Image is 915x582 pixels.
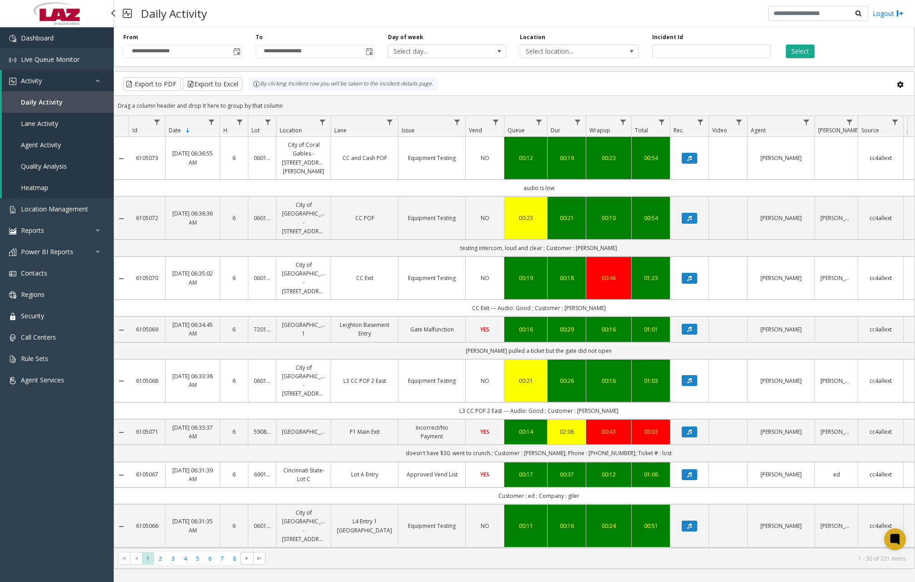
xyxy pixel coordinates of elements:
[134,154,160,162] a: 6105073
[114,472,129,479] a: Collapse Details
[132,126,137,134] span: Id
[589,126,610,134] span: Wrapup
[171,517,214,534] a: [DATE] 06:31:35 AM
[553,214,580,222] a: 00:21
[637,325,664,334] div: 01:01
[510,325,542,334] div: 00:16
[243,555,251,562] span: Go to the next page
[592,522,626,530] a: 00:24
[171,321,214,338] a: [DATE] 06:34:45 AM
[820,376,852,385] a: [PERSON_NAME]
[9,313,16,320] img: 'icon'
[481,274,489,282] span: NO
[21,311,44,320] span: Security
[9,78,16,85] img: 'icon'
[637,522,664,530] div: 00:51
[635,126,648,134] span: Total
[404,470,460,479] a: Approved Vend List
[114,116,915,548] div: Data table
[9,270,16,277] img: 'icon'
[510,427,542,436] a: 00:14
[404,214,460,222] a: Equipment Testing
[21,34,54,42] span: Dashboard
[652,33,683,41] label: Incident Id
[637,274,664,282] a: 01:23
[21,76,42,85] span: Activity
[481,377,489,385] span: NO
[256,555,263,562] span: Go to the last page
[123,77,181,91] button: Export to PDF
[226,522,242,530] a: 6
[508,126,525,134] span: Queue
[471,325,498,334] a: YES
[226,154,242,162] a: 6
[282,427,325,436] a: [GEOGRAPHIC_DATA]
[337,470,392,479] a: Lot A Entry
[592,325,626,334] div: 00:16
[553,325,580,334] div: 00:29
[154,552,166,565] span: Page 2
[753,470,809,479] a: [PERSON_NAME]
[171,149,214,166] a: [DATE] 06:36:55 AM
[520,33,545,41] label: Location
[820,522,852,530] a: [PERSON_NAME]
[733,116,745,128] a: Video Filter Menu
[844,116,856,128] a: Parker Filter Menu
[334,126,347,134] span: Lane
[191,552,204,565] span: Page 5
[592,214,626,222] div: 00:10
[404,376,460,385] a: Equipment Testing
[388,45,483,58] span: Select day...
[282,321,325,338] a: [GEOGRAPHIC_DATA] 1
[480,471,489,478] span: YES
[592,376,626,385] a: 00:16
[2,156,114,177] a: Quality Analysis
[471,470,498,479] a: YES
[510,470,542,479] a: 00:17
[204,552,216,565] span: Page 6
[404,522,460,530] a: Equipment Testing
[637,427,664,436] a: 03:03
[864,154,898,162] a: cc4allext
[123,33,138,41] label: From
[337,274,392,282] a: CC Exit
[337,214,392,222] a: CC POF
[21,183,48,192] span: Heatmap
[510,274,542,282] div: 00:19
[114,275,129,282] a: Collapse Details
[471,214,498,222] a: NO
[510,154,542,162] a: 00:12
[480,326,489,333] span: YES
[592,470,626,479] div: 00:12
[228,552,241,565] span: Page 8
[471,376,498,385] a: NO
[9,227,16,235] img: 'icon'
[114,377,129,385] a: Collapse Details
[251,126,260,134] span: Lot
[226,470,242,479] a: 6
[818,126,860,134] span: [PERSON_NAME]
[9,56,16,64] img: 'icon'
[254,470,271,479] a: 690132
[254,274,271,282] a: 060129
[510,522,542,530] a: 00:11
[820,274,852,282] a: [PERSON_NAME]
[637,376,664,385] div: 01:03
[21,269,47,277] span: Contacts
[9,377,16,384] img: 'icon'
[171,372,214,389] a: [DATE] 06:33:38 AM
[337,376,392,385] a: L3 CC POF 2 East
[889,116,901,128] a: Source Filter Menu
[404,154,460,162] a: Equipment Testing
[179,552,191,565] span: Page 4
[572,116,584,128] a: Dur Filter Menu
[553,274,580,282] a: 00:18
[254,214,271,222] a: 060129
[226,274,242,282] a: 6
[226,376,242,385] a: 6
[134,376,160,385] a: 6105068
